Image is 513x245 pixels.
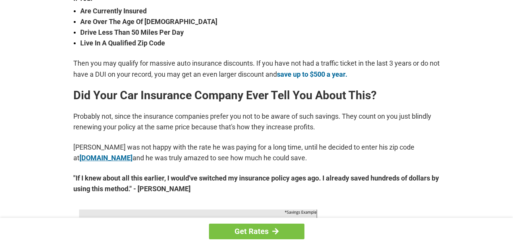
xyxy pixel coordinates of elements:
strong: Are Over The Age Of [DEMOGRAPHIC_DATA] [80,16,440,27]
strong: "If I knew about all this earlier, I would've switched my insurance policy ages ago. I already sa... [73,173,440,194]
a: save up to $500 a year. [277,70,347,78]
h2: Did Your Car Insurance Company Ever Tell You About This? [73,89,440,102]
p: Probably not, since the insurance companies prefer you not to be aware of such savings. They coun... [73,111,440,132]
p: [PERSON_NAME] was not happy with the rate he was paying for a long time, until he decided to ente... [73,142,440,163]
a: Get Rates [209,224,304,239]
p: Then you may qualify for massive auto insurance discounts. If you have not had a traffic ticket i... [73,58,440,79]
strong: Drive Less Than 50 Miles Per Day [80,27,440,38]
strong: Live In A Qualified Zip Code [80,38,440,48]
a: [DOMAIN_NAME] [79,154,133,162]
strong: Are Currently Insured [80,6,440,16]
